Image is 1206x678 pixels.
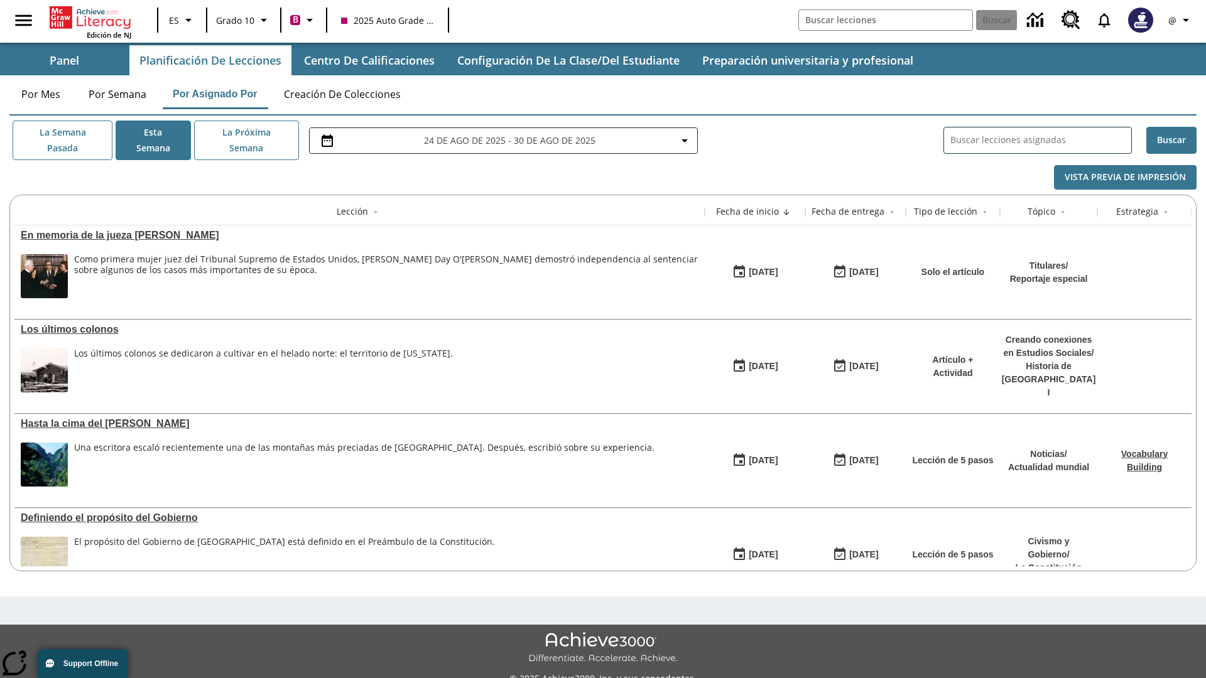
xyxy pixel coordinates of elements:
[677,133,692,148] svg: Collapse Date Range Filter
[63,659,118,668] span: Support Offline
[728,543,782,567] button: 07/01/25: Primer día en que estuvo disponible la lección
[1028,205,1055,218] div: Tópico
[728,449,782,473] button: 07/22/25: Primer día en que estuvo disponible la lección
[13,121,112,160] button: La semana pasada
[1054,165,1197,190] button: Vista previa de impresión
[341,14,434,27] span: 2025 Auto Grade 10
[1006,561,1091,574] p: La Constitución
[828,355,883,379] button: 08/24/25: Último día en que podrá accederse la lección
[194,121,299,160] button: La próxima semana
[74,254,698,276] div: Como primera mujer juez del Tribunal Supremo de Estados Unidos, [PERSON_NAME] Day O'[PERSON_NAME]...
[447,45,690,75] button: Configuración de la clase/del estudiante
[849,453,878,468] div: [DATE]
[1008,461,1089,474] p: Actualidad mundial
[74,443,655,453] div: Una escritora escaló recientemente una de las montañas más preciadas de [GEOGRAPHIC_DATA]. Despué...
[912,353,994,380] p: Artículo + Actividad
[849,264,878,280] div: [DATE]
[828,449,883,473] button: 06/30/26: Último día en que podrá accederse la lección
[749,358,778,374] div: [DATE]
[129,45,291,75] button: Planificación de lecciones
[749,453,778,468] div: [DATE]
[716,205,779,218] div: Fecha de inicio
[21,418,698,429] div: Hasta la cima del monte Tai
[74,443,655,487] div: Una escritora escaló recientemente una de las montañas más preciadas de China. Después, escribió ...
[9,79,72,109] button: Por mes
[87,30,131,40] span: Edición de NJ
[50,4,131,40] div: Portada
[828,261,883,284] button: 08/24/25: Último día en que podrá accederse la lección
[21,324,698,335] div: Los últimos colonos
[1054,3,1088,37] a: Centro de recursos, Se abrirá en una pestaña nueva.
[315,133,692,148] button: Seleccione el intervalo de fechas opción del menú
[169,14,179,27] span: ES
[5,2,42,39] button: Abrir el menú lateral
[293,12,298,28] span: B
[977,205,992,220] button: Sort
[1002,360,1096,399] p: Historia de [GEOGRAPHIC_DATA] I
[79,79,156,109] button: Por semana
[21,512,698,524] div: Definiendo el propósito del Gobierno
[21,348,68,392] img: Foto en blanco y negro de principios del siglo 20 de una pareja delante de una cabaña de madera c...
[337,205,368,218] div: Lección
[21,512,698,524] a: Definiendo el propósito del Gobierno , Lecciones
[38,649,128,678] button: Support Offline
[828,543,883,567] button: 03/31/26: Último día en que podrá accederse la lección
[1168,14,1176,27] span: @
[74,537,495,581] div: El propósito del Gobierno de Estados Unidos está definido en el Preámbulo de la Constitución.
[294,45,445,75] button: Centro de calificaciones
[1128,8,1153,33] img: Avatar
[285,9,322,31] button: Boost El color de la clase es rojo violeta. Cambiar el color de la clase.
[1019,3,1054,38] a: Centro de información
[921,266,984,279] p: Solo el artículo
[1002,333,1096,360] p: Creando conexiones en Estudios Sociales /
[74,348,453,392] div: Los últimos colonos se dedicaron a cultivar en el helado norte: el territorio de Alaska.
[912,548,993,561] p: Lección de 5 pasos
[1010,272,1088,286] p: Reportaje especial
[1008,448,1089,461] p: Noticias /
[1,45,127,75] button: Panel
[274,79,411,109] button: Creación de colecciones
[1121,4,1161,36] button: Escoja un nuevo avatar
[1121,449,1168,472] a: Vocabulary Building
[21,443,68,487] img: 6000 escalones de piedra para escalar el Monte Tai en la campiña china
[779,205,794,220] button: Sort
[749,264,778,280] div: [DATE]
[216,14,254,27] span: Grado 10
[1010,259,1088,272] p: Titulares /
[162,9,202,31] button: Lenguaje: ES, Selecciona un idioma
[1146,127,1197,154] button: Buscar
[1116,205,1158,218] div: Estrategia
[21,418,698,429] a: Hasta la cima del monte Tai, Lecciones
[163,79,268,109] button: Por asignado por
[74,537,495,547] div: El propósito del Gobierno de [GEOGRAPHIC_DATA] está definido en el Preámbulo de la Constitución.
[1161,9,1201,31] button: Perfil/Configuración
[368,205,383,220] button: Sort
[812,205,884,218] div: Fecha de entrega
[1088,4,1121,36] a: Notificaciones
[749,547,778,562] div: [DATE]
[914,205,977,218] div: Tipo de lección
[912,454,993,467] p: Lección de 5 pasos
[884,205,899,220] button: Sort
[21,230,698,241] a: En memoria de la jueza O'Connor, Lecciones
[728,355,782,379] button: 08/24/25: Primer día en que estuvo disponible la lección
[1006,535,1091,561] p: Civismo y Gobierno /
[950,131,1131,149] input: Buscar lecciones asignadas
[528,632,678,664] img: Achieve3000 Differentiate Accelerate Achieve
[692,45,923,75] button: Preparación universitaria y profesional
[21,230,698,241] div: En memoria de la jueza O'Connor
[50,5,131,30] a: Portada
[21,254,68,298] img: El presidente del Tribunal Supremo, Warren Burger, vestido con una toga negra, levanta su mano de...
[424,134,595,147] span: 24 de ago de 2025 - 30 de ago de 2025
[849,547,878,562] div: [DATE]
[1055,205,1070,220] button: Sort
[74,254,698,298] div: Como primera mujer juez del Tribunal Supremo de Estados Unidos, Sandra Day O'Connor demostró inde...
[1158,205,1173,220] button: Sort
[116,121,191,160] button: Esta semana
[799,10,972,30] input: Buscar campo
[21,537,68,581] img: Este documento histórico, escrito en caligrafía sobre pergamino envejecido, es el Preámbulo de la...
